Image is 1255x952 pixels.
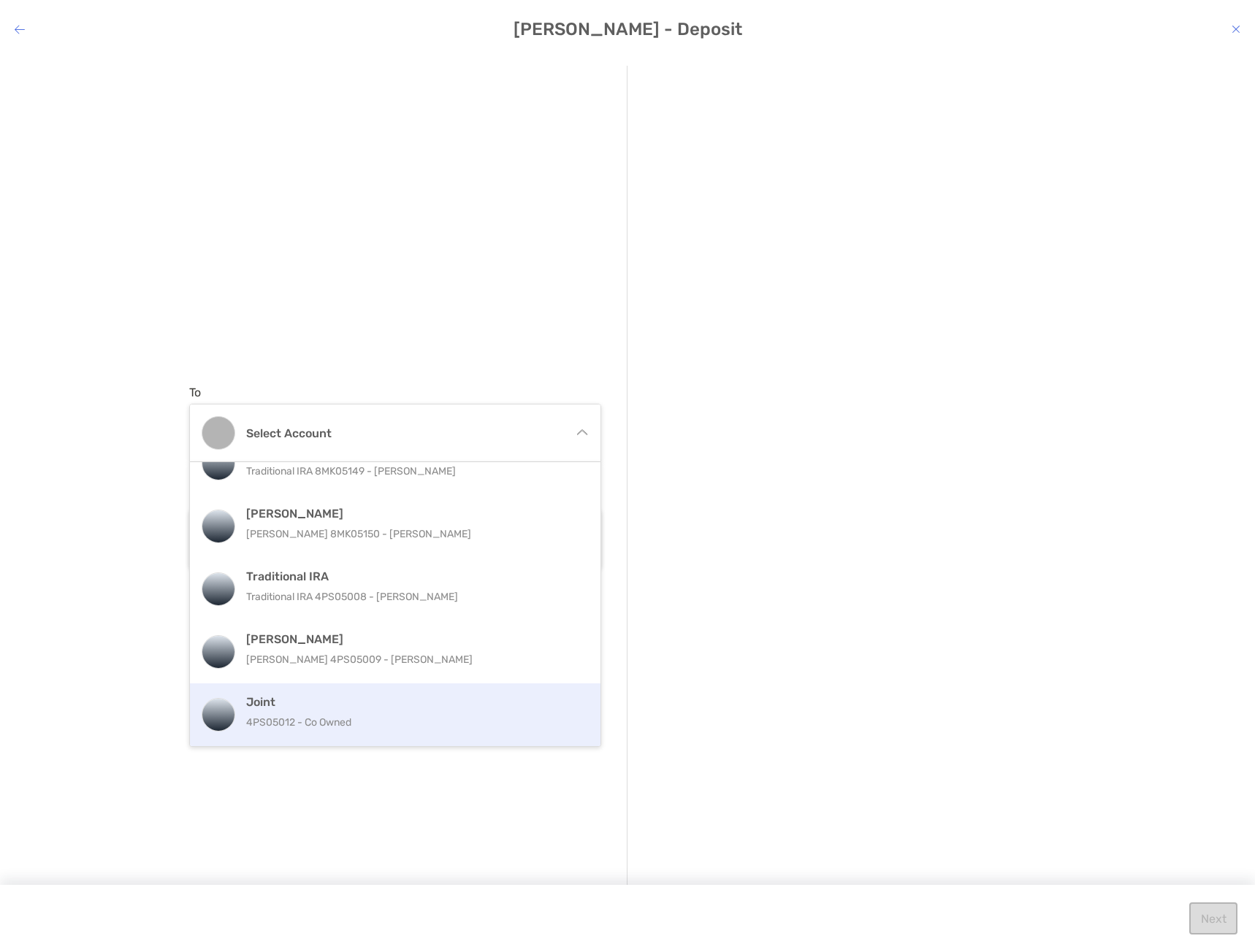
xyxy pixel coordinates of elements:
[246,462,576,480] p: Traditional IRA 8MK05149 - [PERSON_NAME]
[246,426,562,440] h4: Select account
[189,385,201,399] label: To
[246,650,576,669] p: [PERSON_NAME] 4PS05009 - [PERSON_NAME]
[246,507,576,521] h4: [PERSON_NAME]
[246,588,576,606] p: Traditional IRA 4PS05008 - [PERSON_NAME]
[202,510,234,542] img: Roth IRA
[246,632,576,646] h4: [PERSON_NAME]
[202,448,234,480] img: Traditional IRA
[246,569,576,583] h4: Traditional IRA
[246,525,576,543] p: [PERSON_NAME] 8MK05150 - [PERSON_NAME]
[202,636,234,668] img: Roth IRA
[246,695,576,709] h4: Joint
[202,573,234,605] img: Traditional IRA
[246,713,576,732] p: 4PS05012 - Co Owned
[202,699,234,731] img: Joint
